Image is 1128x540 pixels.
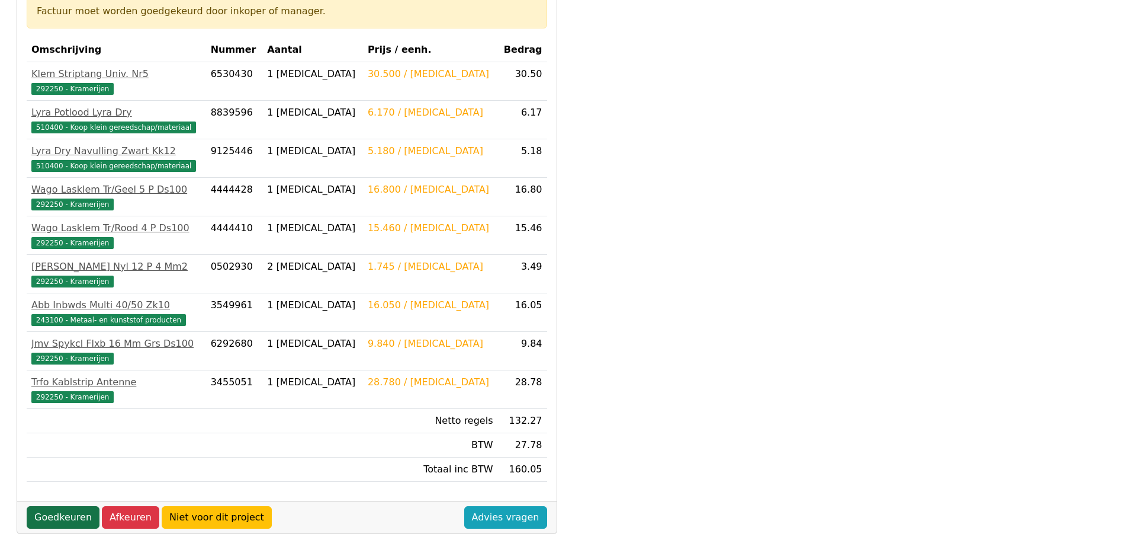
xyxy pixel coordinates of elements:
[31,221,201,250] a: Wago Lasklem Tr/Rood 4 P Ds100292250 - Kramerijen
[206,139,263,178] td: 9125446
[363,38,498,62] th: Prijs / eenh.
[497,332,547,370] td: 9.84
[497,101,547,139] td: 6.17
[31,106,201,134] a: Lyra Potlood Lyra Dry510400 - Koop klein gereedschap/materiaal
[31,375,201,389] div: Trfo Kablstrip Antenne
[206,332,263,370] td: 6292680
[31,221,201,235] div: Wago Lasklem Tr/Rood 4 P Ds100
[31,183,201,211] a: Wago Lasklem Tr/Geel 5 P Ds100292250 - Kramerijen
[497,458,547,482] td: 160.05
[497,38,547,62] th: Bedrag
[368,183,493,197] div: 16.800 / [MEDICAL_DATA]
[497,409,547,433] td: 132.27
[31,298,201,312] div: Abb Inbwds Multi 40/50 Zk10
[31,67,201,95] a: Klem Striptang Univ. Nr5292250 - Kramerijen
[363,409,498,433] td: Netto regels
[464,506,547,529] a: Advies vragen
[31,199,114,210] span: 292250 - Kramerijen
[206,255,263,293] td: 0502930
[31,337,201,365] a: Jmv Spykcl Flxb 16 Mm Grs Ds100292250 - Kramerijen
[27,506,99,529] a: Goedkeuren
[267,106,358,120] div: 1 [MEDICAL_DATA]
[31,314,186,326] span: 243100 - Metaal- en kunststof producten
[31,337,201,351] div: Jmv Spykcl Flxb 16 Mm Grs Ds100
[27,38,206,62] th: Omschrijving
[497,216,547,255] td: 15.46
[206,370,263,409] td: 3455051
[31,160,196,172] span: 510400 - Koop klein gereedschap/materiaal
[368,337,493,351] div: 9.840 / [MEDICAL_DATA]
[363,433,498,458] td: BTW
[363,458,498,482] td: Totaal inc BTW
[368,221,493,235] div: 15.460 / [MEDICAL_DATA]
[497,139,547,178] td: 5.18
[368,106,493,120] div: 6.170 / [MEDICAL_DATA]
[267,221,358,235] div: 1 [MEDICAL_DATA]
[267,67,358,81] div: 1 [MEDICAL_DATA]
[206,216,263,255] td: 4444410
[368,144,493,158] div: 5.180 / [MEDICAL_DATA]
[31,298,201,327] a: Abb Inbwds Multi 40/50 Zk10243100 - Metaal- en kunststof producten
[368,67,493,81] div: 30.500 / [MEDICAL_DATA]
[497,255,547,293] td: 3.49
[31,375,201,404] a: Trfo Kablstrip Antenne292250 - Kramerijen
[31,353,114,365] span: 292250 - Kramerijen
[368,298,493,312] div: 16.050 / [MEDICAL_DATA]
[497,62,547,101] td: 30.50
[368,375,493,389] div: 28.780 / [MEDICAL_DATA]
[497,293,547,332] td: 16.05
[497,178,547,216] td: 16.80
[31,144,201,172] a: Lyra Dry Navulling Zwart Kk12510400 - Koop klein gereedschap/materiaal
[206,178,263,216] td: 4444428
[267,144,358,158] div: 1 [MEDICAL_DATA]
[31,237,114,249] span: 292250 - Kramerijen
[267,298,358,312] div: 1 [MEDICAL_DATA]
[31,276,114,287] span: 292250 - Kramerijen
[31,183,201,197] div: Wago Lasklem Tr/Geel 5 P Ds100
[262,38,363,62] th: Aantal
[31,67,201,81] div: Klem Striptang Univ. Nr5
[162,506,272,529] a: Niet voor dit project
[206,293,263,332] td: 3549961
[497,433,547,458] td: 27.78
[368,260,493,274] div: 1.745 / [MEDICAL_DATA]
[31,122,196,133] span: 510400 - Koop klein gereedschap/materiaal
[31,83,114,95] span: 292250 - Kramerijen
[206,38,263,62] th: Nummer
[31,260,201,288] a: [PERSON_NAME] Nyl 12 P 4 Mm2292250 - Kramerijen
[267,260,358,274] div: 2 [MEDICAL_DATA]
[206,62,263,101] td: 6530430
[267,337,358,351] div: 1 [MEDICAL_DATA]
[497,370,547,409] td: 28.78
[267,183,358,197] div: 1 [MEDICAL_DATA]
[31,144,201,158] div: Lyra Dry Navulling Zwart Kk12
[267,375,358,389] div: 1 [MEDICAL_DATA]
[102,506,159,529] a: Afkeuren
[31,106,201,120] div: Lyra Potlood Lyra Dry
[31,391,114,403] span: 292250 - Kramerijen
[31,260,201,274] div: [PERSON_NAME] Nyl 12 P 4 Mm2
[37,4,537,18] div: Factuur moet worden goedgekeurd door inkoper of manager.
[206,101,263,139] td: 8839596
